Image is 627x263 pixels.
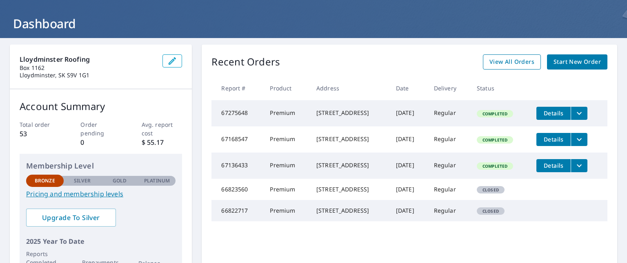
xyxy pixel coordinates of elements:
p: 53 [20,129,60,139]
button: detailsBtn-67168547 [536,133,571,146]
p: Bronze [35,177,55,184]
th: Date [389,76,427,100]
p: Total order [20,120,60,129]
td: [DATE] [389,153,427,179]
span: Start New Order [554,57,601,67]
td: [DATE] [389,126,427,153]
a: View All Orders [483,54,541,70]
span: View All Orders [489,57,534,67]
p: Avg. report cost [142,120,182,137]
div: [STREET_ADDRESS] [316,135,383,143]
th: Report # [211,76,263,100]
p: Platinum [144,177,170,184]
td: Premium [263,200,310,221]
td: [DATE] [389,179,427,200]
p: Account Summary [20,99,182,114]
th: Delivery [427,76,470,100]
span: Closed [478,187,504,193]
p: Membership Level [26,160,176,171]
td: Regular [427,179,470,200]
p: Gold [113,177,127,184]
h1: Dashboard [10,15,617,32]
div: [STREET_ADDRESS] [316,207,383,215]
button: filesDropdownBtn-67168547 [571,133,587,146]
th: Address [310,76,389,100]
button: filesDropdownBtn-67275648 [571,107,587,120]
td: 66823560 [211,179,263,200]
span: Completed [478,111,512,117]
span: Details [541,162,566,169]
p: Silver [74,177,91,184]
td: 67275648 [211,100,263,126]
td: [DATE] [389,200,427,221]
span: Closed [478,208,504,214]
p: $ 55.17 [142,137,182,147]
a: Start New Order [547,54,607,70]
span: Details [541,109,566,117]
td: Regular [427,126,470,153]
span: Completed [478,137,512,143]
a: Upgrade To Silver [26,209,116,227]
p: 2025 Year To Date [26,236,176,246]
div: [STREET_ADDRESS] [316,161,383,169]
p: 0 [80,137,121,147]
td: Premium [263,100,310,126]
td: 66822717 [211,200,263,221]
p: Lloydminster, SK S9V 1G1 [20,72,156,79]
td: 67136433 [211,153,263,179]
span: Details [541,135,566,143]
td: Premium [263,126,310,153]
div: [STREET_ADDRESS] [316,185,383,193]
td: Premium [263,153,310,179]
p: Order pending [80,120,121,137]
th: Product [263,76,310,100]
p: Box 1162 [20,64,156,72]
td: Regular [427,200,470,221]
td: Regular [427,100,470,126]
td: Regular [427,153,470,179]
td: 67168547 [211,126,263,153]
td: Premium [263,179,310,200]
span: Completed [478,163,512,169]
a: Pricing and membership levels [26,189,176,199]
div: [STREET_ADDRESS] [316,109,383,117]
button: detailsBtn-67275648 [536,107,571,120]
button: detailsBtn-67136433 [536,159,571,172]
p: Lloydminster Roofing [20,54,156,64]
button: filesDropdownBtn-67136433 [571,159,587,172]
span: Upgrade To Silver [33,213,109,222]
td: [DATE] [389,100,427,126]
p: Recent Orders [211,54,280,70]
th: Status [470,76,530,100]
